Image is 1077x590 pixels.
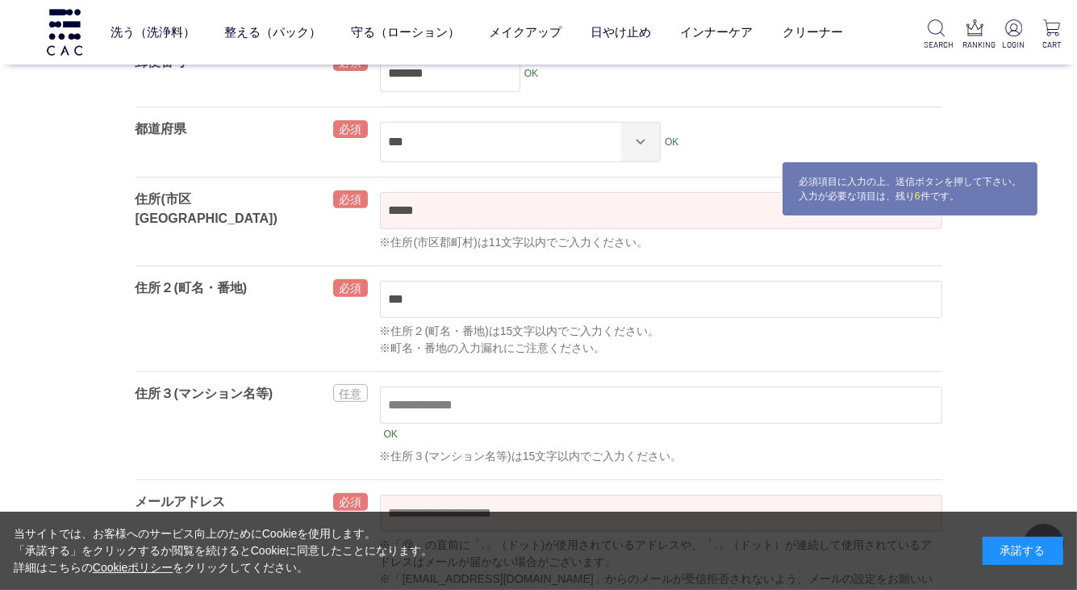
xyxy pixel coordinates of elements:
img: logo [44,9,85,55]
a: CART [1039,19,1064,51]
div: OK [661,132,683,152]
p: SEARCH [924,39,949,51]
label: メールアドレス [136,495,226,508]
a: LOGIN [1001,19,1026,51]
span: 6 [915,190,920,202]
div: ※住所３(マンション名等)は15文字以内でご入力ください。 [380,448,942,465]
a: SEARCH [924,19,949,51]
p: LOGIN [1001,39,1026,51]
div: 当サイトでは、お客様へのサービス向上のためにCookieを使用します。 「承諾する」をクリックするか閲覧を続けるとCookieに同意したことになります。 詳細はこちらの をクリックしてください。 [14,525,433,576]
label: 住所(市区[GEOGRAPHIC_DATA]) [136,192,278,225]
label: 都道府県 [136,122,187,136]
div: 必須項目に入力の上、送信ボタンを押して下さい。 入力が必要な項目は、残り 件です。 [782,161,1038,216]
div: 承諾する [983,537,1063,565]
p: RANKING [962,39,987,51]
label: 住所２(町名・番地) [136,281,248,295]
div: ※住所(市区郡町村)は11文字以内でご入力ください。 [380,234,942,251]
a: インナーケア [681,11,753,54]
div: ※住所２(町名・番地)は15文字以内でご入力ください。 ※町名・番地の入力漏れにご注意ください。 [380,323,942,357]
a: 整える（パック） [224,11,321,54]
a: クリーナー [783,11,843,54]
div: OK [380,425,402,444]
p: CART [1039,39,1064,51]
label: 住所３(マンション名等) [136,387,273,400]
a: Cookieポリシー [93,561,173,574]
a: 日やけ止め [591,11,651,54]
a: RANKING [962,19,987,51]
a: 守る（ローション） [351,11,460,54]
a: 洗う（洗浄料） [111,11,195,54]
a: メイクアップ [489,11,561,54]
